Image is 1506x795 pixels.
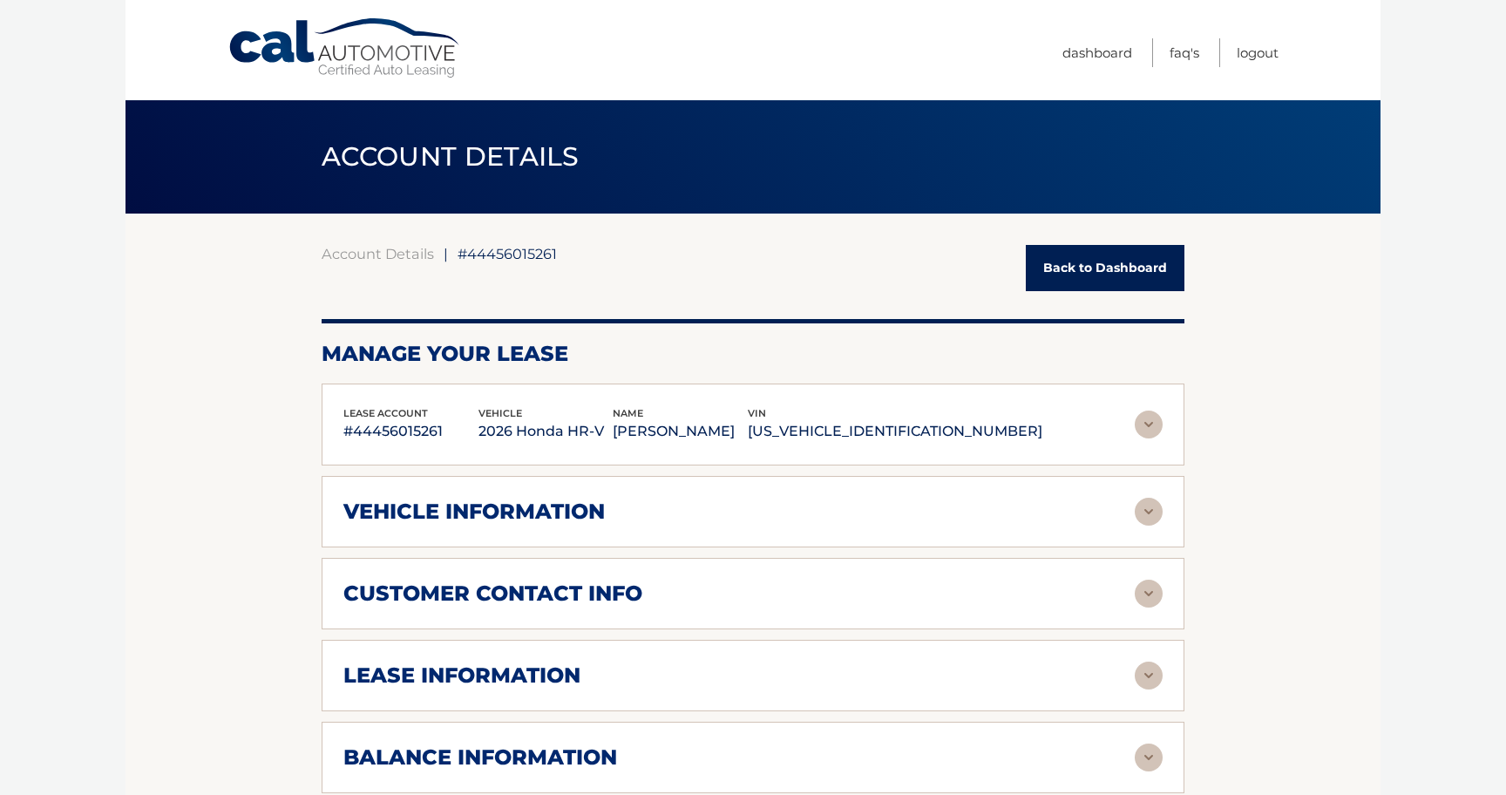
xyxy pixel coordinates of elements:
[1170,38,1199,67] a: FAQ's
[458,245,557,262] span: #44456015261
[1135,411,1163,438] img: accordion-rest.svg
[322,341,1184,367] h2: Manage Your Lease
[1135,662,1163,690] img: accordion-rest.svg
[1026,245,1184,291] a: Back to Dashboard
[343,581,642,607] h2: customer contact info
[343,407,428,419] span: lease account
[343,744,617,771] h2: balance information
[748,419,1042,444] p: [US_VEHICLE_IDENTIFICATION_NUMBER]
[343,499,605,525] h2: vehicle information
[613,419,748,444] p: [PERSON_NAME]
[613,407,643,419] span: name
[1237,38,1279,67] a: Logout
[444,245,448,262] span: |
[1135,580,1163,608] img: accordion-rest.svg
[343,419,478,444] p: #44456015261
[748,407,766,419] span: vin
[343,662,580,689] h2: lease information
[1062,38,1132,67] a: Dashboard
[322,245,434,262] a: Account Details
[478,407,522,419] span: vehicle
[1135,744,1163,771] img: accordion-rest.svg
[227,17,463,79] a: Cal Automotive
[1135,498,1163,526] img: accordion-rest.svg
[322,140,580,173] span: ACCOUNT DETAILS
[478,419,614,444] p: 2026 Honda HR-V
